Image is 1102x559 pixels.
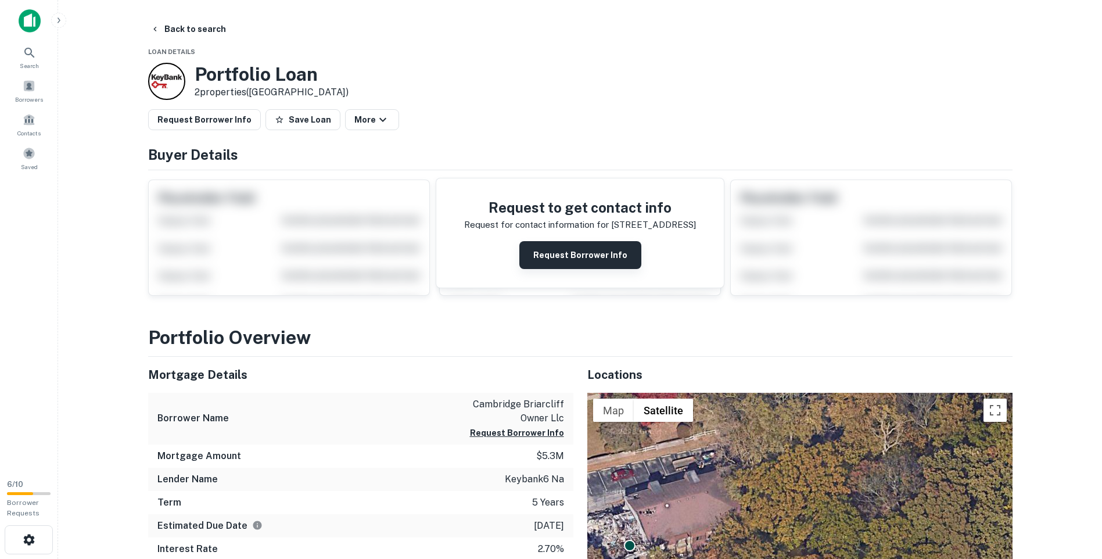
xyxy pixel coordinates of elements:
button: Request Borrower Info [519,241,641,269]
h6: Interest Rate [157,542,218,556]
button: Back to search [146,19,231,40]
button: More [345,109,399,130]
p: keybank6 na [505,472,564,486]
button: Toggle fullscreen view [983,399,1007,422]
span: Contacts [17,128,41,138]
h6: Term [157,496,181,510]
h4: Request to get contact info [464,197,696,218]
button: Show street map [593,399,634,422]
h4: Buyer Details [148,144,1013,165]
p: $5.3m [536,449,564,463]
button: Save Loan [265,109,340,130]
a: Saved [3,142,55,174]
p: 2 properties ([GEOGRAPHIC_DATA]) [195,85,349,99]
h3: Portfolio Loan [195,63,349,85]
p: [STREET_ADDRESS] [611,218,696,232]
p: 2.70% [538,542,564,556]
span: Loan Details [148,48,195,55]
p: Request for contact information for [464,218,609,232]
button: Request Borrower Info [470,426,564,440]
h6: Lender Name [157,472,218,486]
p: 5 years [532,496,564,510]
svg: Estimate is based on a standard schedule for this type of loan. [252,520,263,531]
h3: Portfolio Overview [148,324,1013,352]
h6: Borrower Name [157,411,229,425]
button: Request Borrower Info [148,109,261,130]
img: capitalize-icon.png [19,9,41,33]
h6: Mortgage Amount [157,449,241,463]
p: [DATE] [534,519,564,533]
iframe: Chat Widget [1044,466,1102,522]
p: cambridge briarcliff owner llc [460,397,564,425]
button: Show satellite imagery [634,399,693,422]
a: Search [3,41,55,73]
span: Saved [21,162,38,171]
a: Contacts [3,109,55,140]
span: Borrowers [15,95,43,104]
h6: Estimated Due Date [157,519,263,533]
h5: Locations [587,366,1013,384]
span: Borrower Requests [7,499,40,517]
span: 6 / 10 [7,480,23,489]
a: Borrowers [3,75,55,106]
h5: Mortgage Details [148,366,573,384]
span: Search [20,61,39,70]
